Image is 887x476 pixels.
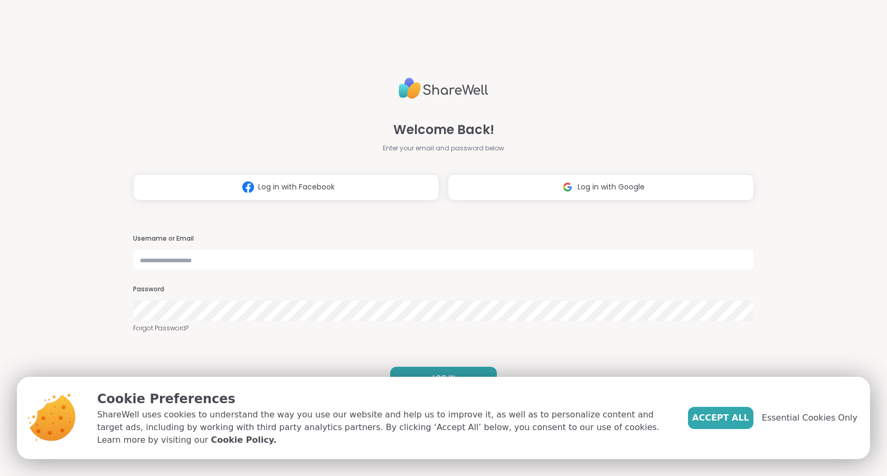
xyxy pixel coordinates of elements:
[133,234,754,243] h3: Username or Email
[238,177,258,197] img: ShareWell Logomark
[97,408,671,446] p: ShareWell uses cookies to understand the way you use our website and help us to improve it, as we...
[558,177,578,197] img: ShareWell Logomark
[97,389,671,408] p: Cookie Preferences
[432,373,455,383] span: LOG IN
[692,412,749,424] span: Accept All
[399,73,488,103] img: ShareWell Logo
[393,120,494,139] span: Welcome Back!
[211,434,276,446] a: Cookie Policy.
[578,182,645,193] span: Log in with Google
[133,174,439,201] button: Log in with Facebook
[133,323,754,333] a: Forgot Password?
[383,144,504,153] span: Enter your email and password below
[390,367,497,389] button: LOG IN
[762,412,857,424] span: Essential Cookies Only
[448,174,754,201] button: Log in with Google
[688,407,753,429] button: Accept All
[133,285,754,294] h3: Password
[258,182,335,193] span: Log in with Facebook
